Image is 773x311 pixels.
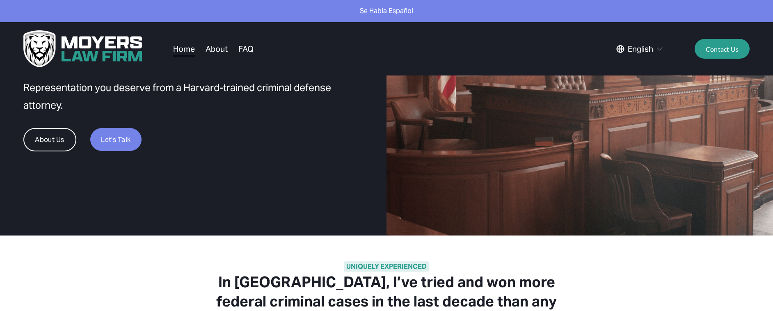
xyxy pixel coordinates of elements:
[628,42,653,56] span: English
[695,39,750,59] a: Contact Us
[23,128,76,151] a: About Us
[616,41,664,57] div: language picker
[344,261,429,272] strong: UNIQUELY EXPERIENCED
[90,128,142,151] a: Let’s Talk
[23,79,364,114] p: Representation you deserve from a Harvard-trained criminal defense attorney.
[238,41,254,57] a: FAQ
[173,41,195,57] a: Home
[20,5,753,17] p: Se Habla Español
[206,41,228,57] a: About
[23,30,142,67] img: Moyers Law Firm | Everyone Matters. Everyone Counts.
